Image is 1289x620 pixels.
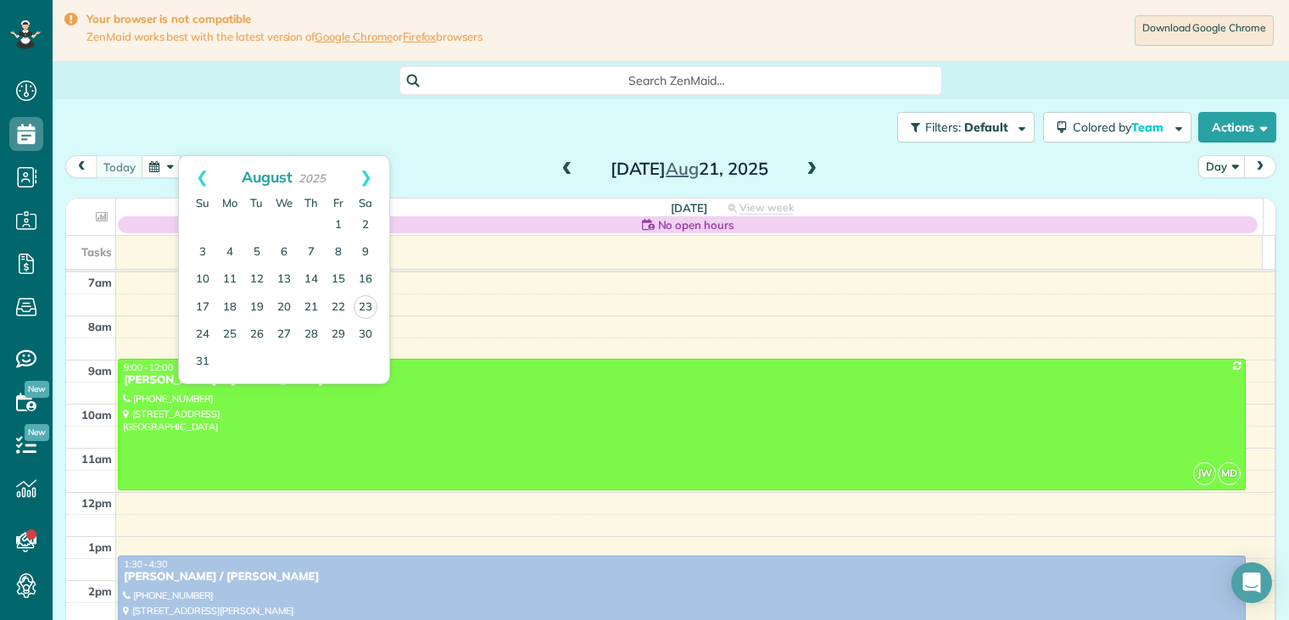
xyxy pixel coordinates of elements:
[352,212,379,239] a: 2
[189,239,216,266] a: 3
[299,171,326,185] span: 2025
[243,266,271,293] a: 12
[739,201,794,215] span: View week
[1135,15,1274,46] a: Download Google Chrome
[359,196,372,209] span: Saturday
[271,321,298,349] a: 27
[189,321,216,349] a: 24
[242,167,293,186] span: August
[354,295,377,319] a: 23
[88,540,112,554] span: 1pm
[1131,120,1166,135] span: Team
[124,558,168,570] span: 1:30 - 4:30
[298,239,325,266] a: 7
[1198,112,1276,142] button: Actions
[1244,155,1276,178] button: next
[179,156,226,198] a: Prev
[86,30,483,44] span: ZenMaid works best with the latest version of or browsers
[243,294,271,321] a: 19
[88,364,112,377] span: 9am
[216,294,243,321] a: 18
[298,321,325,349] a: 28
[81,245,112,259] span: Tasks
[81,496,112,510] span: 12pm
[658,216,734,233] span: No open hours
[298,294,325,321] a: 21
[25,424,49,441] span: New
[1218,462,1241,485] span: MD
[304,196,318,209] span: Thursday
[124,361,173,373] span: 9:00 - 12:00
[216,266,243,293] a: 11
[216,239,243,266] a: 4
[315,30,393,43] a: Google Chrome
[325,212,352,239] a: 1
[298,266,325,293] a: 14
[243,239,271,266] a: 5
[1193,462,1216,485] span: JW
[189,294,216,321] a: 17
[243,321,271,349] a: 26
[897,112,1035,142] button: Filters: Default
[889,112,1035,142] a: Filters: Default
[222,196,237,209] span: Monday
[250,196,263,209] span: Tuesday
[88,320,112,333] span: 8am
[325,266,352,293] a: 15
[123,570,1241,584] div: [PERSON_NAME] / [PERSON_NAME]
[325,239,352,266] a: 8
[88,584,112,598] span: 2pm
[65,155,98,178] button: prev
[196,196,209,209] span: Sunday
[25,381,49,398] span: New
[86,12,483,26] strong: Your browser is not compatible
[81,408,112,422] span: 10am
[276,196,293,209] span: Wednesday
[666,158,699,179] span: Aug
[325,321,352,349] a: 29
[403,30,437,43] a: Firefox
[964,120,1009,135] span: Default
[81,452,112,466] span: 11am
[352,321,379,349] a: 30
[271,239,298,266] a: 6
[271,294,298,321] a: 20
[123,373,1241,388] div: [PERSON_NAME] & [PERSON_NAME]
[1043,112,1191,142] button: Colored byTeam
[189,349,216,376] a: 31
[1231,562,1272,603] div: Open Intercom Messenger
[96,155,143,178] button: today
[671,201,707,215] span: [DATE]
[271,266,298,293] a: 13
[189,266,216,293] a: 10
[333,196,343,209] span: Friday
[216,321,243,349] a: 25
[343,156,389,198] a: Next
[325,294,352,321] a: 22
[583,159,795,178] h2: [DATE] 21, 2025
[352,239,379,266] a: 9
[352,266,379,293] a: 16
[1073,120,1169,135] span: Colored by
[1198,155,1246,178] button: Day
[88,276,112,289] span: 7am
[925,120,961,135] span: Filters:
